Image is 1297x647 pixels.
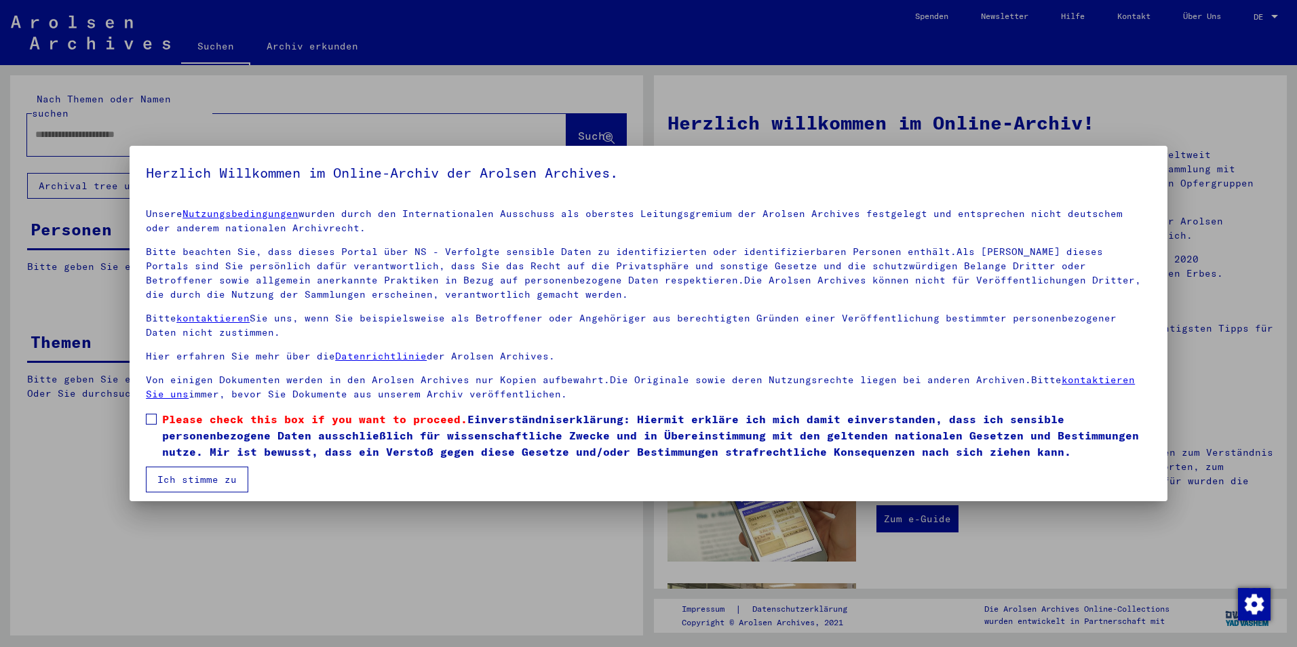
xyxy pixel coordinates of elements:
[146,373,1151,401] p: Von einigen Dokumenten werden in den Arolsen Archives nur Kopien aufbewahrt.Die Originale sowie d...
[146,349,1151,364] p: Hier erfahren Sie mehr über die der Arolsen Archives.
[182,208,298,220] a: Nutzungsbedingungen
[146,245,1151,302] p: Bitte beachten Sie, dass dieses Portal über NS - Verfolgte sensible Daten zu identifizierten oder...
[162,411,1151,460] span: Einverständniserklärung: Hiermit erkläre ich mich damit einverstanden, dass ich sensible personen...
[1238,588,1271,621] img: Zustimmung ändern
[176,312,250,324] a: kontaktieren
[335,350,427,362] a: Datenrichtlinie
[146,311,1151,340] p: Bitte Sie uns, wenn Sie beispielsweise als Betroffener oder Angehöriger aus berechtigten Gründen ...
[162,412,467,426] span: Please check this box if you want to proceed.
[1237,587,1270,620] div: Zustimmung ändern
[146,207,1151,235] p: Unsere wurden durch den Internationalen Ausschuss als oberstes Leitungsgremium der Arolsen Archiv...
[146,374,1135,400] a: kontaktieren Sie uns
[146,467,248,492] button: Ich stimme zu
[146,162,1151,184] h5: Herzlich Willkommen im Online-Archiv der Arolsen Archives.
